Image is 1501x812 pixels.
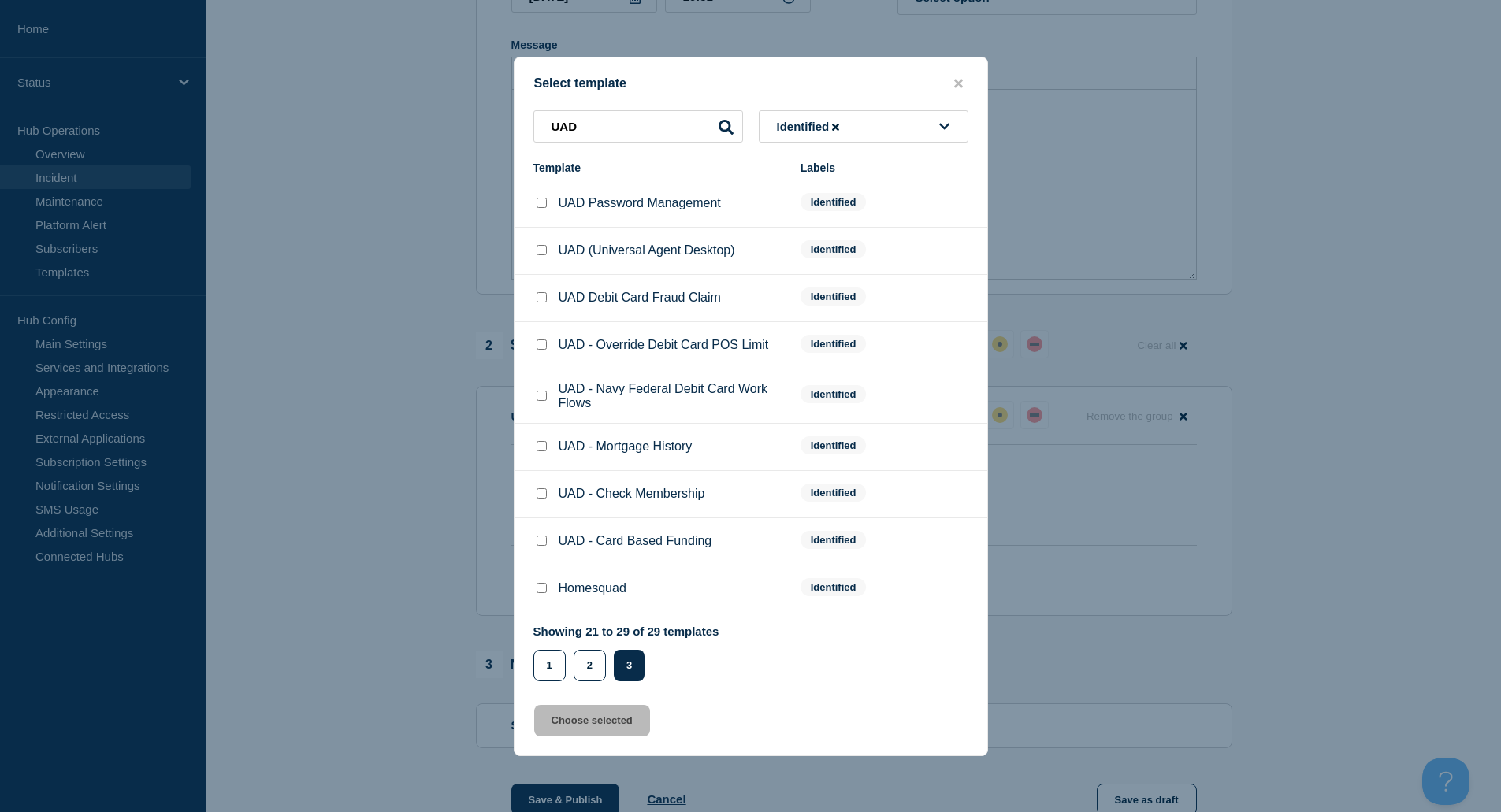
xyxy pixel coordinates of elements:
span: Identified [801,578,867,596]
p: Showing 21 to 29 of 29 templates [533,625,719,638]
span: Identified [801,385,867,403]
span: Identified [801,287,867,306]
span: Identified [801,484,867,502]
input: UAD - Check Membership checkbox [537,488,547,499]
button: Choose selected [534,705,650,736]
p: UAD Debit Card Fraud Claim [559,291,721,305]
input: Homesquad checkbox [537,583,547,593]
span: Identified [777,120,843,133]
button: Identified [759,110,968,143]
span: Identified [801,531,867,549]
input: UAD Password Management checkbox [537,198,547,208]
span: Identified [801,335,867,353]
p: UAD - Mortgage History [559,439,693,454]
p: Homesquad [559,581,626,595]
input: UAD (Universal Agent Desktop) checkbox [537,245,547,255]
span: Identified [801,240,867,258]
p: UAD - Override Debit Card POS Limit [559,338,769,352]
div: Select template [515,76,987,91]
button: 2 [574,650,606,681]
input: UAD - Mortgage History checkbox [537,441,547,451]
input: UAD - Navy Federal Debit Card Work Flows checkbox [537,391,547,401]
input: UAD Debit Card Fraud Claim checkbox [537,292,547,302]
div: Template [533,161,785,174]
span: Identified [801,436,867,454]
p: UAD - Navy Federal Debit Card Work Flows [559,382,785,410]
p: UAD - Check Membership [559,487,705,501]
input: UAD - Card Based Funding checkbox [537,536,547,546]
button: 1 [533,650,566,681]
p: UAD Password Management [559,196,721,210]
div: Labels [801,161,968,174]
button: 3 [614,650,645,681]
p: UAD - Card Based Funding [559,534,712,548]
p: UAD (Universal Agent Desktop) [559,243,735,258]
input: Search templates & labels [533,110,743,143]
button: close button [949,76,968,91]
span: Identified [801,193,867,211]
input: UAD - Override Debit Card POS Limit checkbox [537,339,547,350]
